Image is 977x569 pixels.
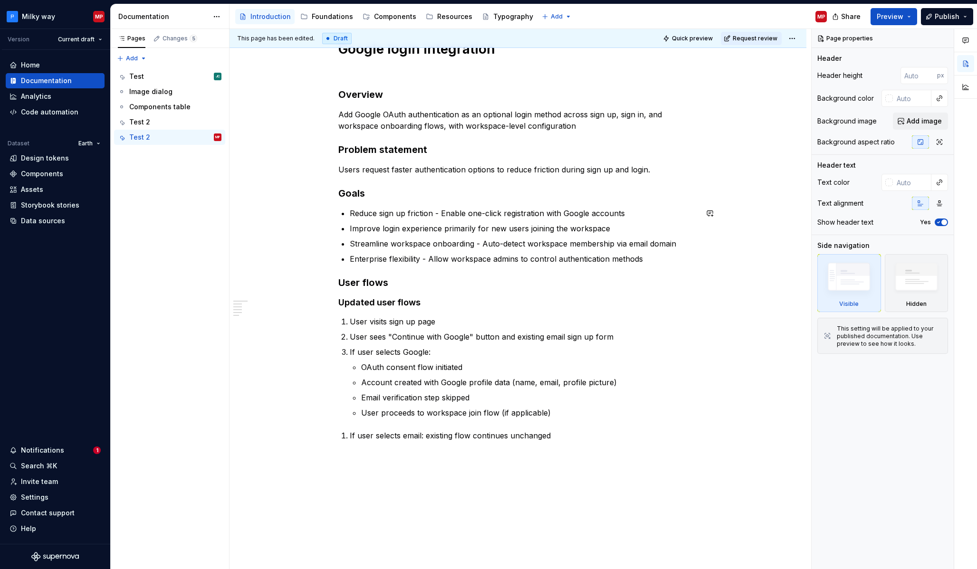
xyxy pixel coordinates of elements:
p: px [937,72,944,79]
div: This setting will be applied to your published documentation. Use preview to see how it looks. [837,325,942,348]
div: Introduction [250,12,291,21]
div: Image dialog [129,87,172,96]
input: Auto [893,174,931,191]
div: Typography [493,12,533,21]
img: c97f65f9-ff88-476c-bb7c-05e86b525b5e.png [7,11,18,22]
a: Components [359,9,420,24]
div: Resources [437,12,472,21]
div: Notifications [21,446,64,455]
a: Introduction [235,9,295,24]
div: Assets [21,185,43,194]
div: Test [129,72,144,81]
p: User visits sign up page [350,316,698,327]
div: Milky way [22,12,55,21]
p: If user selects Google: [350,346,698,358]
div: Version [8,36,29,43]
div: Documentation [21,76,72,85]
button: Milky wayMP [2,6,108,27]
a: Documentation [6,73,105,88]
a: Foundations [297,9,357,24]
a: Invite team [6,474,105,489]
div: Background color [817,94,874,103]
a: Analytics [6,89,105,104]
button: Add image [893,113,948,130]
div: Header text [817,161,856,170]
a: Code automation [6,104,105,120]
button: Publish [921,8,973,25]
div: Side navigation [817,241,870,250]
a: Design tokens [6,151,105,166]
div: JC [216,72,220,81]
p: Streamline workspace onboarding - Auto-detect workspace membership via email domain [350,238,698,249]
label: Yes [920,218,931,226]
span: Add image [907,116,942,126]
div: Documentation [118,12,208,21]
button: Notifications1 [6,443,105,458]
p: Reduce sign up friction - Enable one-click registration with Google accounts [350,208,698,219]
div: Visible [817,254,881,312]
div: Page tree [114,69,225,145]
button: Share [827,8,867,25]
div: Header [817,54,842,63]
p: User proceeds to workspace join flow (if applicable) [361,407,698,418]
div: Background aspect ratio [817,137,895,147]
span: This page has been edited. [237,35,315,42]
button: Quick preview [660,32,717,45]
div: Test 2 [129,133,150,142]
button: Request review [721,32,782,45]
p: Enterprise flexibility - Allow workspace admins to control authentication methods [350,253,698,265]
a: Data sources [6,213,105,228]
div: Components table [129,102,191,112]
a: Storybook stories [6,198,105,213]
div: Components [21,169,63,179]
p: If user selects email: existing flow continues unchanged [350,430,698,441]
div: Code automation [21,107,78,117]
strong: User flows [338,277,388,288]
strong: Updated user flows [338,297,421,307]
span: 5 [190,35,197,42]
a: Settings [6,490,105,505]
p: Add Google OAuth authentication as an optional login method across sign up, sign in, and workspac... [338,109,698,132]
a: TestJC [114,69,225,84]
span: Add [551,13,563,20]
div: Draft [322,33,352,44]
span: Request review [733,35,777,42]
div: Text color [817,178,850,187]
div: Pages [118,35,145,42]
div: Invite team [21,477,58,486]
a: Test 2MP [114,130,225,145]
p: Users request faster authentication options to reduce friction during sign up and login. [338,164,698,175]
div: Help [21,524,36,533]
div: Test 2 [129,117,150,127]
button: Contact support [6,505,105,521]
div: Dataset [8,140,29,147]
button: Help [6,521,105,536]
div: Header height [817,71,862,80]
span: Quick preview [672,35,713,42]
div: Design tokens [21,153,69,163]
div: Text alignment [817,199,863,208]
a: Components table [114,99,225,114]
input: Auto [893,90,931,107]
p: OAuth consent flow initiated [361,361,698,373]
strong: Goals [338,188,365,199]
div: Changes [163,35,197,42]
div: Components [374,12,416,21]
button: Add [114,52,150,65]
button: Earth [74,137,105,150]
a: Typography [478,9,537,24]
p: User sees "Continue with Google" button and existing email sign up form [350,331,698,342]
strong: Problem statement [338,144,427,155]
div: Contact support [21,508,75,518]
div: MP [817,13,825,20]
div: Page tree [235,7,537,26]
strong: Overview [338,89,383,100]
button: Preview [871,8,917,25]
a: Resources [422,9,476,24]
div: MP [95,13,103,20]
span: Publish [935,12,959,21]
a: Home [6,57,105,73]
span: Earth [78,140,93,147]
span: Current draft [58,36,95,43]
span: Add [126,55,138,62]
